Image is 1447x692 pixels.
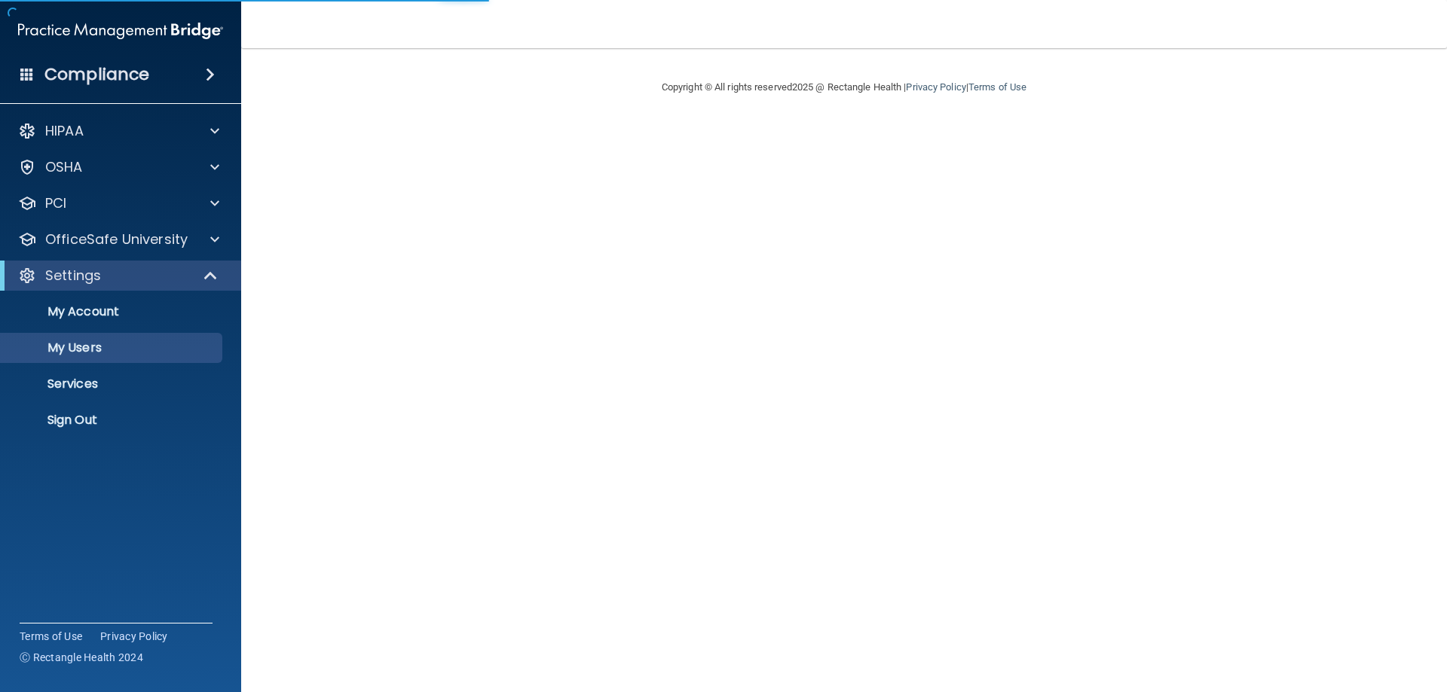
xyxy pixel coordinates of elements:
a: OfficeSafe University [18,230,219,248]
a: Settings [18,267,219,285]
img: PMB logo [18,16,223,46]
a: Terms of Use [20,629,82,644]
p: My Account [10,304,216,319]
a: Privacy Policy [906,81,965,93]
a: Terms of Use [968,81,1026,93]
p: Settings [45,267,101,285]
p: PCI [45,194,66,212]
a: PCI [18,194,219,212]
p: HIPAA [45,122,84,140]
p: Sign Out [10,413,216,428]
h4: Compliance [44,64,149,85]
p: My Users [10,340,216,355]
p: OSHA [45,158,83,176]
a: Privacy Policy [100,629,168,644]
p: Services [10,376,216,392]
a: OSHA [18,158,219,176]
p: OfficeSafe University [45,230,188,248]
a: HIPAA [18,122,219,140]
div: Copyright © All rights reserved 2025 @ Rectangle Health | | [569,63,1119,111]
span: Ⓒ Rectangle Health 2024 [20,650,143,665]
